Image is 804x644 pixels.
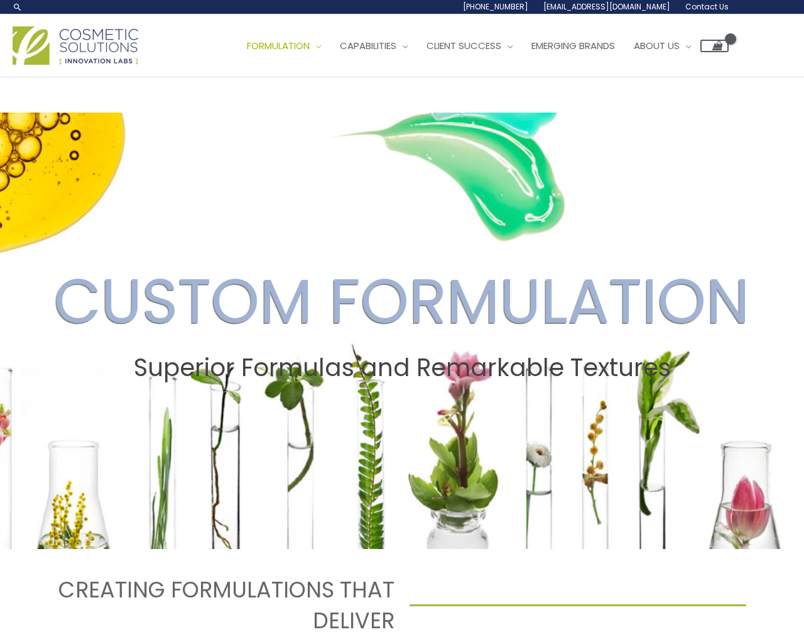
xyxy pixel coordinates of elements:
span: Contact Us [685,1,729,12]
span: Capabilities [340,39,396,52]
span: Formulation [247,39,310,52]
span: Emerging Brands [531,39,615,52]
h2: Superior Formulas and Remarkable Textures [12,353,792,382]
a: Emerging Brands [522,27,624,65]
a: Formulation [237,27,330,65]
span: [EMAIL_ADDRESS][DOMAIN_NAME] [543,1,670,12]
a: About Us [624,27,700,65]
nav: Site Navigation [228,27,729,65]
a: Client Success [417,27,522,65]
span: About Us [634,39,680,52]
a: Capabilities [330,27,417,65]
h1: CREATING FORMULATIONS THAT DELIVER [58,574,395,636]
span: Client Success [426,39,501,52]
a: Search icon link [13,2,23,12]
a: View Shopping Cart, empty [700,40,729,52]
span: [PHONE_NUMBER] [463,1,528,12]
h2: CUSTOM FORMULATION [12,264,792,338]
img: Cosmetic Solutions Logo [13,26,138,65]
